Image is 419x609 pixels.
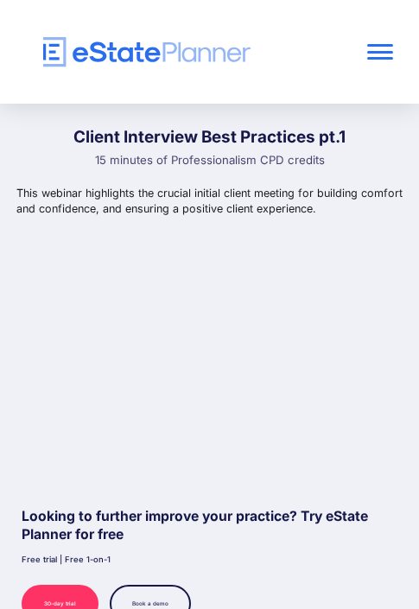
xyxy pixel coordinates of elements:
[16,186,403,219] p: This webinar highlights the crucial initial client meeting for building comfort and confidence, a...
[22,508,397,543] h2: Looking to further improve your practice? Try eState Planner for free
[26,37,320,67] a: home
[26,238,393,455] iframe: YouTube embed
[73,149,346,171] p: 15 minutes of Professionalism CPD credits
[73,126,346,149] h1: Client Interview Best Practices pt.1
[22,555,397,574] a: Free trial | Free 1-on-1
[22,555,397,565] p: Free trial | Free 1-on-1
